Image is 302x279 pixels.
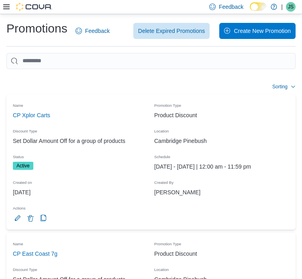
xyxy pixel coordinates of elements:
img: Cova [16,3,52,11]
span: [PERSON_NAME] [154,187,200,197]
div: [DATE] [10,184,151,200]
div: Actions [10,200,151,213]
button: Create New Promotion [219,23,296,39]
div: Created on [10,175,151,187]
div: Created By [151,175,292,187]
div: Name [10,98,151,110]
button: Delete Promotion [26,214,35,223]
div: Name [10,236,151,249]
span: Product Discount [154,110,197,120]
a: Feedback [72,23,113,39]
span: Product Discount [154,249,197,259]
button: Edit Promotion [13,213,22,223]
div: Schedule [151,149,292,162]
input: Dark Mode [250,2,267,11]
button: Sorting [272,82,296,92]
span: Active [16,162,30,169]
div: Location [151,262,292,275]
div: Jess Sidhu [286,2,296,12]
div: Promotion Type [151,98,292,110]
div: Discount Type [10,123,151,136]
div: Set Dollar Amount Off for a group of products [10,133,151,149]
div: Location [151,123,292,136]
button: Delete Expired Promotions [133,23,210,39]
span: JS [288,2,294,12]
input: This is a search bar. As you type, the results lower in the page will automatically filter. [6,53,296,69]
p: | [281,2,283,12]
div: Discount Type [10,262,151,275]
span: Feedback [85,27,110,35]
span: Create New Promotion [234,27,291,35]
button: Clone Promotion [39,213,48,223]
span: Active [13,162,33,170]
span: Feedback [219,3,243,11]
span: Sorting [272,83,288,90]
div: Promotion Type [151,236,292,249]
span: Delete Expired Promotions [138,27,205,35]
div: Status [10,149,151,162]
span: [DATE] - [DATE] | 12:00 am - 11:59 pm [154,162,251,171]
h1: Promotions [6,20,67,37]
span: Cambridge Pinebush [154,136,207,146]
a: CP Xplor Carts [13,110,50,120]
a: CP East Coast 7g [13,249,57,259]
